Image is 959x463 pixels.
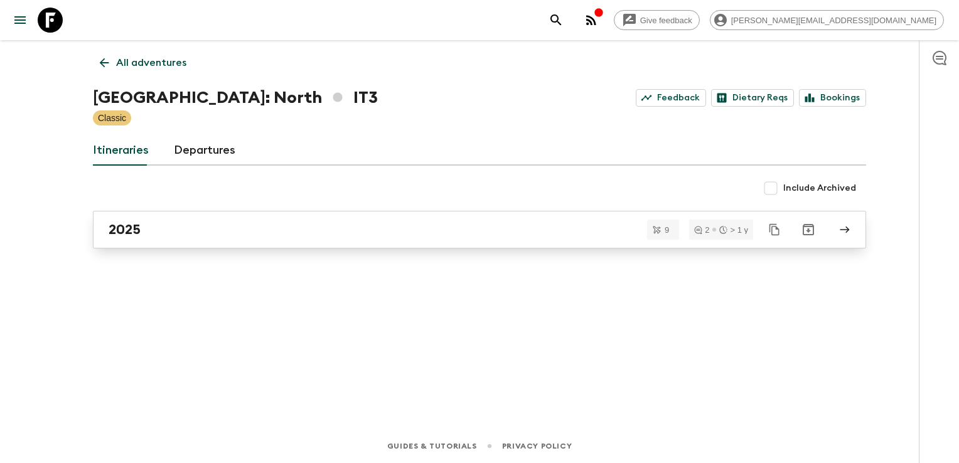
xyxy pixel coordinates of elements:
button: menu [8,8,33,33]
span: Include Archived [783,182,856,194]
span: Give feedback [633,16,699,25]
div: > 1 y [719,226,748,234]
button: search adventures [544,8,569,33]
h1: [GEOGRAPHIC_DATA]: North IT3 [93,85,378,110]
div: [PERSON_NAME][EMAIL_ADDRESS][DOMAIN_NAME] [710,10,944,30]
a: Give feedback [614,10,700,30]
span: [PERSON_NAME][EMAIL_ADDRESS][DOMAIN_NAME] [724,16,943,25]
a: Privacy Policy [502,439,572,453]
a: All adventures [93,50,193,75]
a: Bookings [799,89,866,107]
div: 2 [694,226,709,234]
a: Departures [174,136,235,166]
a: Feedback [636,89,706,107]
a: 2025 [93,211,866,248]
p: All adventures [116,55,186,70]
a: Dietary Reqs [711,89,794,107]
p: Classic [98,112,126,124]
span: 9 [657,226,677,234]
h2: 2025 [109,221,141,238]
button: Duplicate [763,218,786,241]
button: Archive [796,217,821,242]
a: Guides & Tutorials [387,439,477,453]
a: Itineraries [93,136,149,166]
